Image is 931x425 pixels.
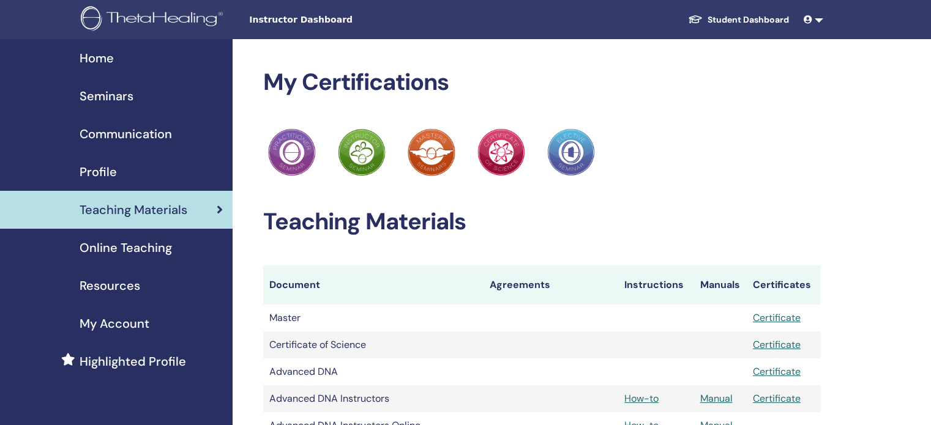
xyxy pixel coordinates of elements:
a: Certificate [753,365,801,378]
img: graduation-cap-white.svg [688,14,703,24]
span: Seminars [80,87,133,105]
img: Practitioner [477,128,525,176]
td: Master [263,305,484,331]
a: How-to [624,392,659,405]
span: Communication [80,125,172,143]
a: Student Dashboard [678,9,799,31]
img: Practitioner [338,128,386,176]
h2: My Certifications [263,68,821,97]
th: Certificates [747,265,821,305]
a: Certificate [753,338,801,351]
span: My Account [80,314,149,333]
img: logo.png [81,6,227,34]
img: Practitioner [268,128,316,176]
span: Home [80,49,114,67]
a: Certificate [753,311,801,324]
td: Advanced DNA [263,358,484,385]
td: Advanced DNA Instructors [263,385,484,412]
span: Highlighted Profile [80,352,186,371]
span: Resources [80,276,140,295]
img: Practitioner [408,128,455,176]
a: Manual [700,392,733,405]
img: Practitioner [547,128,595,176]
th: Instructions [618,265,694,305]
span: Profile [80,163,117,181]
span: Online Teaching [80,238,172,257]
th: Document [263,265,484,305]
span: Teaching Materials [80,201,187,219]
span: Instructor Dashboard [249,13,433,26]
th: Manuals [694,265,747,305]
h2: Teaching Materials [263,208,821,236]
td: Certificate of Science [263,331,484,358]
th: Agreements [484,265,618,305]
a: Certificate [753,392,801,405]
